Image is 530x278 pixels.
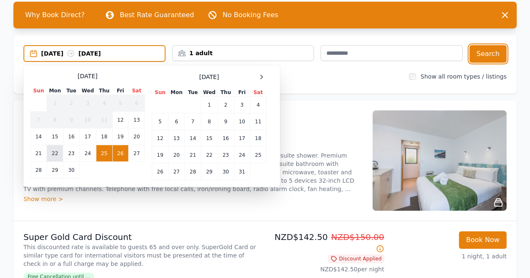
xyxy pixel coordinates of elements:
td: 9 [63,112,80,128]
td: 27 [168,163,185,180]
th: Fri [112,87,128,95]
p: This discounted rate is available to guests 65 and over only. SuperGold Card or similar type card... [23,243,262,268]
td: 15 [47,128,63,145]
td: 29 [47,162,63,179]
td: 26 [152,163,168,180]
th: Sat [129,87,145,95]
td: 6 [129,95,145,112]
p: NZD$142.50 per night [269,265,384,273]
td: 13 [129,112,145,128]
td: 10 [80,112,96,128]
div: Show more > [23,195,362,203]
th: Sat [250,89,266,97]
label: Show all room types / listings [421,73,507,80]
td: 16 [63,128,80,145]
p: Super Gold Card Discount [23,231,262,243]
th: Mon [47,87,63,95]
td: 2 [217,97,234,113]
span: [DATE] [78,72,97,80]
td: 20 [129,128,145,145]
td: 28 [185,163,201,180]
th: Tue [63,87,80,95]
td: 16 [217,130,234,147]
td: 30 [63,162,80,179]
td: 7 [185,113,201,130]
td: 25 [96,145,112,162]
th: Wed [80,87,96,95]
span: Why Book Direct? [18,7,91,23]
th: Fri [234,89,250,97]
td: 8 [201,113,217,130]
td: 18 [250,130,266,147]
td: 31 [234,163,250,180]
td: 21 [31,145,47,162]
td: 7 [31,112,47,128]
td: 30 [217,163,234,180]
span: [DATE] [199,73,219,81]
td: 12 [152,130,168,147]
td: 24 [80,145,96,162]
th: Tue [185,89,201,97]
td: 27 [129,145,145,162]
div: [DATE] [DATE] [41,49,165,58]
span: NZD$150.00 [331,232,384,242]
td: 10 [234,113,250,130]
td: 2 [63,95,80,112]
td: 14 [31,128,47,145]
td: 4 [96,95,112,112]
td: 12 [112,112,128,128]
td: 24 [234,147,250,163]
td: 15 [201,130,217,147]
td: 3 [234,97,250,113]
td: 25 [250,147,266,163]
p: 1 night, 1 adult [391,252,507,260]
p: NZD$142.50 [269,231,384,255]
td: 3 [80,95,96,112]
td: 11 [250,113,266,130]
th: Wed [201,89,217,97]
p: Best Rate Guaranteed [120,10,194,20]
div: 1 adult [173,49,314,57]
td: 8 [47,112,63,128]
td: 13 [168,130,185,147]
td: 29 [201,163,217,180]
td: 1 [201,97,217,113]
th: Mon [168,89,185,97]
td: 9 [217,113,234,130]
td: 11 [96,112,112,128]
button: Book Now [459,231,507,249]
td: 17 [234,130,250,147]
td: 26 [112,145,128,162]
td: 6 [168,113,185,130]
p: No Booking Fees [222,10,278,20]
td: 19 [112,128,128,145]
td: 18 [96,128,112,145]
td: 5 [152,113,168,130]
td: 1 [47,95,63,112]
span: Discount Applied [328,255,384,263]
td: 28 [31,162,47,179]
th: Sun [31,87,47,95]
td: 23 [63,145,80,162]
td: 5 [112,95,128,112]
td: 22 [47,145,63,162]
td: 21 [185,147,201,163]
button: Search [469,45,507,63]
td: 22 [201,147,217,163]
td: 23 [217,147,234,163]
th: Thu [96,87,112,95]
td: 14 [185,130,201,147]
td: 19 [152,147,168,163]
td: 20 [168,147,185,163]
td: 17 [80,128,96,145]
th: Thu [217,89,234,97]
th: Sun [152,89,168,97]
td: 4 [250,97,266,113]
